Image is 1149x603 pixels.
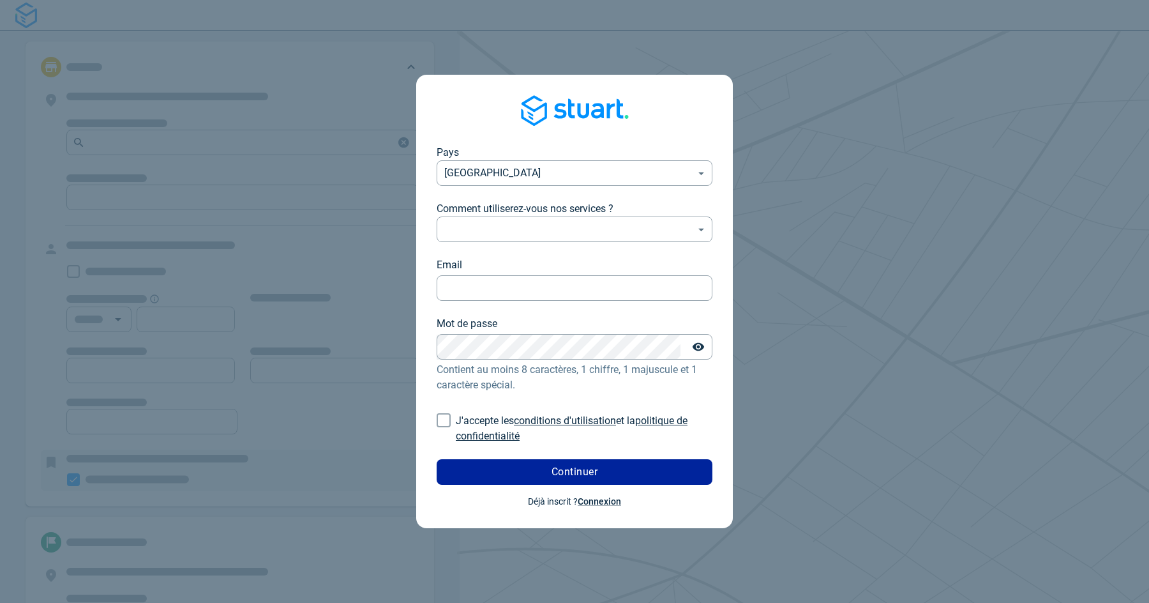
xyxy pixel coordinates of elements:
[528,496,621,507] span: Déjà inscrit ?
[686,334,711,360] button: Toggle password visibility
[437,146,459,158] span: Pays
[552,467,597,477] span: Continuer
[437,459,712,485] button: Continuer
[456,415,687,442] span: J'accepte les et la
[437,202,613,215] span: Comment utiliserez-vous nos services ?
[437,257,462,273] label: Email
[437,160,712,186] div: [GEOGRAPHIC_DATA]
[437,316,497,332] label: Mot de passe
[578,496,621,507] a: Connexion
[437,362,712,393] p: Contient au moins 8 caractères, 1 chiffre, 1 majuscule et 1 caractère spécial.
[514,415,616,427] a: conditions d'utilisation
